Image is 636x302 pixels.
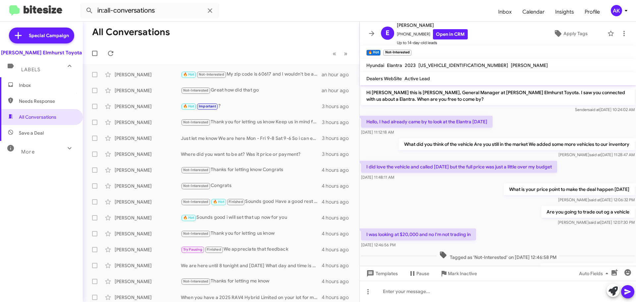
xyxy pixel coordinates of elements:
span: Not-Interested [183,200,209,204]
span: Up to 14-day-old leads [397,39,468,46]
div: 4 hours ago [322,278,354,285]
span: 🔥 Hot [183,72,194,77]
div: Where did you want to be at? Was it price or payment? [181,151,322,157]
span: 2023 [405,62,416,68]
span: said at [589,152,601,157]
div: 4 hours ago [322,167,354,173]
div: 4 hours ago [322,246,354,253]
span: 🔥 Hot [213,200,224,204]
button: Auto Fields [574,268,616,279]
span: Not-Interested [183,120,209,124]
span: Needs Response [19,98,75,104]
span: Auto Fields [579,268,611,279]
span: 🔥 Hot [183,104,194,108]
div: Sounds good Have a good rest of your day [181,198,322,206]
small: 🔥 Hot [366,50,381,56]
span: Inbox [19,82,75,89]
a: Inbox [493,2,517,22]
span: Active Lead [404,76,430,82]
div: 4 hours ago [322,294,354,301]
p: What did you think of the vehicle Are you still in the market We added some more vehicles to our ... [399,138,635,150]
span: [PERSON_NAME] [DATE] 12:06:32 PM [558,197,635,202]
span: 🔥 Hot [183,215,194,220]
div: [PERSON_NAME] [115,119,181,126]
span: E [386,28,390,38]
div: 3 hours ago [322,119,354,126]
p: What is your price point to make the deal happen [DATE] [504,183,635,195]
div: [PERSON_NAME] [115,71,181,78]
span: Labels [21,67,40,73]
span: Special Campaign [29,32,69,39]
p: I was looking at $20,000 and no I'm not trading in [361,228,476,240]
div: Thank you for letting us know Keep us in mind for future service or sales needs [181,118,322,126]
span: Save a Deal [19,130,44,136]
span: « [333,49,336,58]
span: Finished [229,200,243,204]
span: Finished [207,247,221,252]
h1: All Conversations [92,27,170,37]
span: [PHONE_NUMBER] [397,29,468,39]
div: Thanks for letting know Congrats [181,166,322,174]
div: [PERSON_NAME] [115,278,181,285]
div: 3 hours ago [322,135,354,142]
div: [PERSON_NAME] [115,151,181,157]
span: said at [588,107,600,112]
span: All Conversations [19,114,56,120]
div: [PERSON_NAME] [115,135,181,142]
div: 4 hours ago [322,183,354,189]
button: Apply Tags [536,28,604,39]
div: [PERSON_NAME] Elmhurst Toyota [1,49,82,56]
span: Tagged as 'Not-Interested' on [DATE] 12:46:58 PM [437,251,559,261]
span: [PERSON_NAME] [397,21,468,29]
span: Not-Interested [183,168,209,172]
a: Insights [550,2,579,22]
button: AK [605,5,629,16]
span: [PERSON_NAME] [511,62,548,68]
div: [PERSON_NAME] [115,262,181,269]
div: 3 hours ago [322,103,354,110]
span: Not-Interested [183,279,209,283]
span: [PERSON_NAME] [DATE] 11:28:47 AM [558,152,635,157]
div: 4 hours ago [322,230,354,237]
small: Not-Interested [383,50,411,56]
div: We appreciate that feedback [181,246,322,253]
div: Great how did that go [181,87,322,94]
span: Not-Interested [183,88,209,92]
span: Not-Interested [183,184,209,188]
div: When you have a 2025 RAV4 Hybrid Limited on your lot for me to test drive. As soon as I hear that... [181,294,322,301]
p: Are you going to trade out og a vehicle [541,206,635,218]
div: an hour ago [322,87,354,94]
div: [PERSON_NAME] [115,246,181,253]
a: Special Campaign [9,28,74,43]
div: Sounds good i will set that up now for you [181,214,322,221]
div: 4 hours ago [322,199,354,205]
div: [PERSON_NAME] [115,199,181,205]
span: Templates [365,268,398,279]
span: [PERSON_NAME] [DATE] 12:07:30 PM [558,220,635,225]
a: Calendar [517,2,550,22]
span: [DATE] 11:12:18 AM [361,130,394,135]
span: » [344,49,347,58]
span: Dealers WebSite [366,76,402,82]
div: [PERSON_NAME] [115,103,181,110]
div: AK [611,5,622,16]
span: Elantra [387,62,402,68]
div: Just let me know We are here Mon - Fri 9-8 Sat 9-6 So i can ensure I have something for your arrival [181,135,322,142]
a: Open in CRM [433,29,468,39]
div: 4 hours ago [322,262,354,269]
span: Try Pausing [183,247,202,252]
div: Thanks for letting me know [181,277,322,285]
span: said at [589,197,601,202]
span: Sender [DATE] 10:24:02 AM [575,107,635,112]
div: My zip code is 60617 and I wouldn't be able to come in [DATE] because of work and I live hour awa... [181,71,322,78]
button: Templates [360,268,403,279]
div: [PERSON_NAME] [115,214,181,221]
a: Profile [579,2,605,22]
div: [PERSON_NAME] [115,87,181,94]
div: [PERSON_NAME] [115,183,181,189]
nav: Page navigation example [329,47,351,60]
div: [PERSON_NAME] [115,294,181,301]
